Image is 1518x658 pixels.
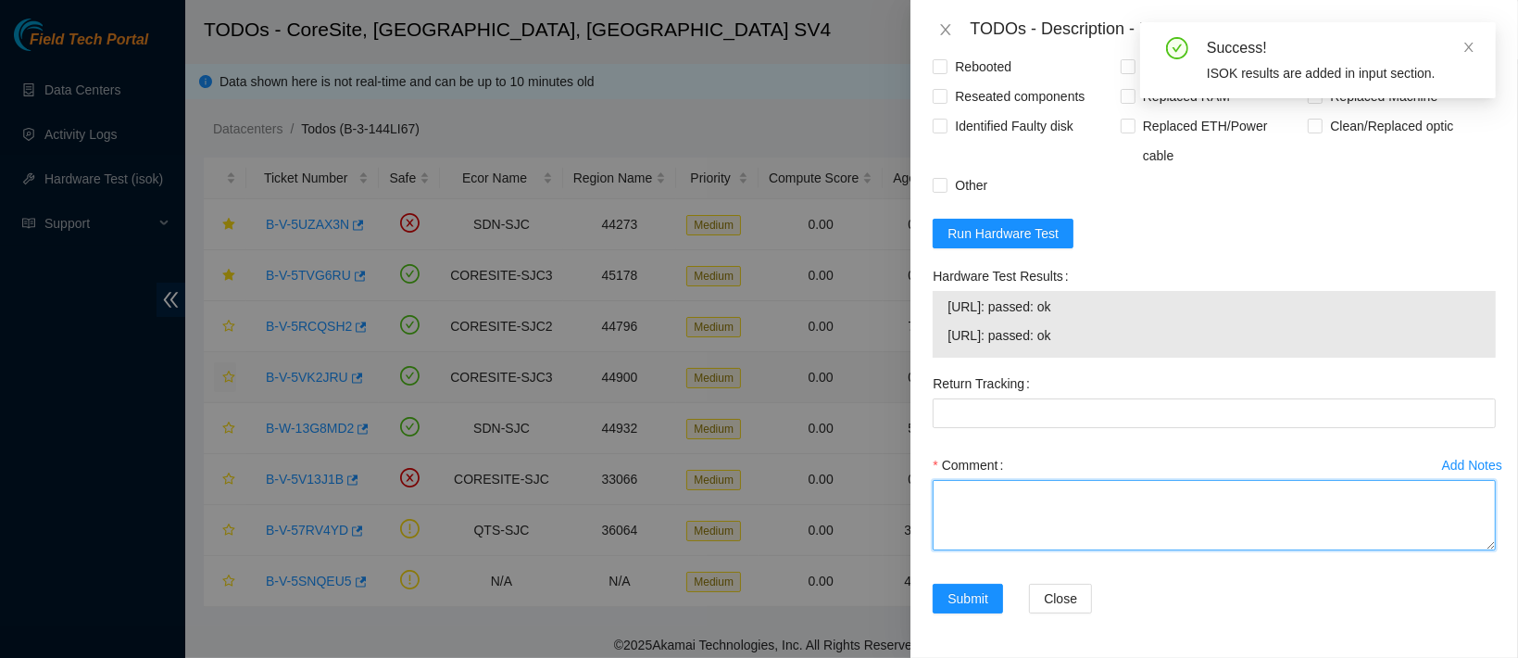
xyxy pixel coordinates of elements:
textarea: Comment [933,480,1496,550]
button: Close [933,21,959,39]
span: Other [947,171,995,200]
span: Submit [947,588,988,609]
span: [URL]: passed: ok [947,325,1481,346]
label: Return Tracking [933,369,1037,399]
div: Add Notes [1442,459,1502,472]
input: Return Tracking [933,399,1496,428]
span: Clean/Replaced optic [1323,111,1461,141]
button: Submit [933,584,1003,614]
div: Success! [1207,37,1474,59]
button: Add Notes [1441,450,1503,480]
span: [URL]: passed: ok [947,297,1481,317]
div: TODOs - Description - B-V-5UZAX3N [970,15,1496,44]
button: Run Hardware Test [933,219,1073,248]
span: Reseated components [947,82,1092,111]
span: Replaced ETH/Power cable [1135,111,1309,171]
span: Replaced RAM [1135,82,1237,111]
div: ISOK results are added in input section. [1207,63,1474,83]
span: Run Hardware Test [947,223,1059,244]
label: Hardware Test Results [933,261,1075,291]
span: Rescued [1135,52,1201,82]
span: close [1462,41,1475,54]
span: close [938,22,953,37]
span: Close [1044,588,1077,609]
span: check-circle [1166,37,1188,59]
label: Comment [933,450,1010,480]
span: Identified Faulty disk [947,111,1081,141]
span: Rebooted [947,52,1019,82]
button: Close [1029,584,1092,614]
